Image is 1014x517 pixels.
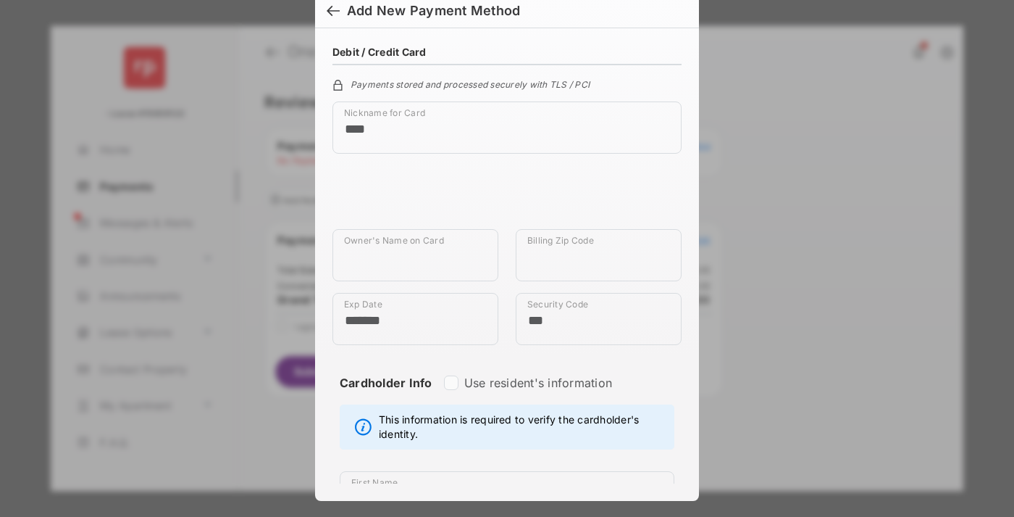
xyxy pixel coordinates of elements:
[464,376,612,390] label: Use resident's information
[347,3,520,19] div: Add New Payment Method
[332,165,682,229] iframe: Credit card field
[332,77,682,90] div: Payments stored and processed securely with TLS / PCI
[379,413,666,442] span: This information is required to verify the cardholder's identity.
[340,376,432,416] strong: Cardholder Info
[332,46,427,58] h4: Debit / Credit Card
